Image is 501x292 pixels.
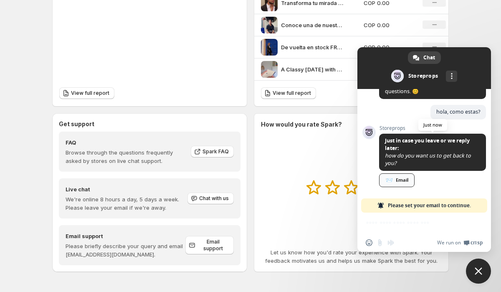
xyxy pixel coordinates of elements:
p: Let us know how you'd rate your experience with Spark. Your feedback motivates us and helps us ma... [261,248,442,265]
span: Crisp [471,239,483,246]
a: Spark FAQ [191,146,234,157]
span: Insert an emoji [366,239,372,246]
p: A Classy [DATE] with bre [281,65,344,74]
div: Chat [408,51,441,64]
img: Conoce una de nuestras referencias ms destacadas por su diseo y versatilidad [261,17,278,33]
a: View full report [261,87,316,99]
a: Email support [185,236,234,254]
h4: FAQ [66,138,185,147]
p: COP 0.00 [364,21,413,29]
span: Just in case you leave or we reply later: [385,137,470,152]
span: hola, como estas? [436,108,480,115]
p: Conoce una de nuestras referencias ms destacadas por su diseo y versatilidad [281,21,344,29]
img: De vuelta en stock FRANCESSCO - BLACK representan la elegancia en su forma ms pura Un clsico que ... [261,39,278,56]
h4: Live chat [66,185,187,193]
p: De vuelta en stock FRANCESSCO - BLACK representan la elegancia en su forma ms pura Un clsico que ... [281,43,344,51]
div: Close chat [466,259,491,284]
button: Chat with us [187,193,234,204]
span: View full report [71,90,109,96]
a: View full report [59,87,114,99]
p: Please briefly describe your query and email [EMAIL_ADDRESS][DOMAIN_NAME]. [66,242,185,259]
span: Email support [197,239,229,252]
span: We run on [437,239,461,246]
img: A Classy Sunday with bre [261,61,278,78]
p: Browse through the questions frequently asked by stores on live chat support. [66,148,185,165]
a: We run onCrisp [437,239,483,246]
span: Chat with us [199,195,229,202]
h4: Email support [66,232,185,240]
span: Please set your email to continue. [388,198,471,213]
span: View full report [273,90,311,96]
p: COP 0.00 [364,43,413,51]
p: We're online 8 hours a day, 5 days a week. Please leave your email if we're away. [66,195,187,212]
div: Email [379,173,415,187]
span: Chat [423,51,435,64]
span: Spark FAQ [202,148,229,155]
span: Storeprops [379,125,486,131]
div: More channels [446,71,457,82]
h3: How would you rate Spark? [261,120,342,129]
span: 📨 [385,177,393,183]
h3: Get support [59,120,94,128]
span: how do you want us to get back to you? [385,152,471,167]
